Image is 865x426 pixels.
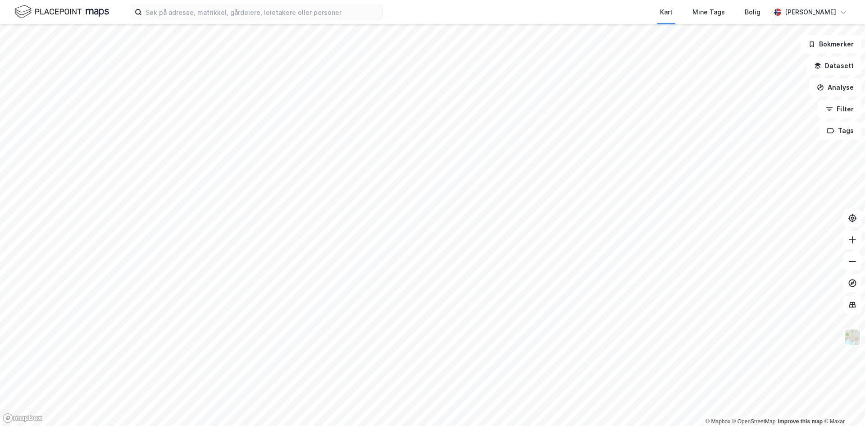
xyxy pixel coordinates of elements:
[142,5,382,19] input: Søk på adresse, matrikkel, gårdeiere, leietakere eller personer
[660,7,673,18] div: Kart
[785,7,836,18] div: [PERSON_NAME]
[692,7,725,18] div: Mine Tags
[745,7,760,18] div: Bolig
[820,383,865,426] iframe: Chat Widget
[14,4,109,20] img: logo.f888ab2527a4732fd821a326f86c7f29.svg
[820,383,865,426] div: Kontrollprogram for chat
